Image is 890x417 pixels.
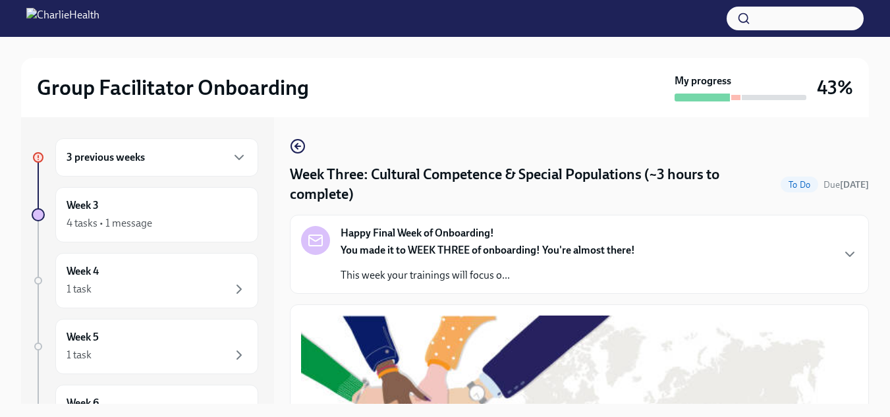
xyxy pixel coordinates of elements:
[840,179,869,190] strong: [DATE]
[67,198,99,213] h6: Week 3
[67,282,92,296] div: 1 task
[32,319,258,374] a: Week 51 task
[341,268,635,283] p: This week your trainings will focus o...
[67,396,99,410] h6: Week 6
[67,216,152,231] div: 4 tasks • 1 message
[37,74,309,101] h2: Group Facilitator Onboarding
[67,150,145,165] h6: 3 previous weeks
[341,244,635,256] strong: You made it to WEEK THREE of onboarding! You're almost there!
[32,253,258,308] a: Week 41 task
[781,180,818,190] span: To Do
[823,179,869,191] span: September 23rd, 2025 10:00
[823,179,869,190] span: Due
[817,76,853,99] h3: 43%
[55,138,258,177] div: 3 previous weeks
[67,264,99,279] h6: Week 4
[341,226,494,240] strong: Happy Final Week of Onboarding!
[290,165,775,204] h4: Week Three: Cultural Competence & Special Populations (~3 hours to complete)
[67,348,92,362] div: 1 task
[32,187,258,242] a: Week 34 tasks • 1 message
[26,8,99,29] img: CharlieHealth
[67,330,99,345] h6: Week 5
[675,74,731,88] strong: My progress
